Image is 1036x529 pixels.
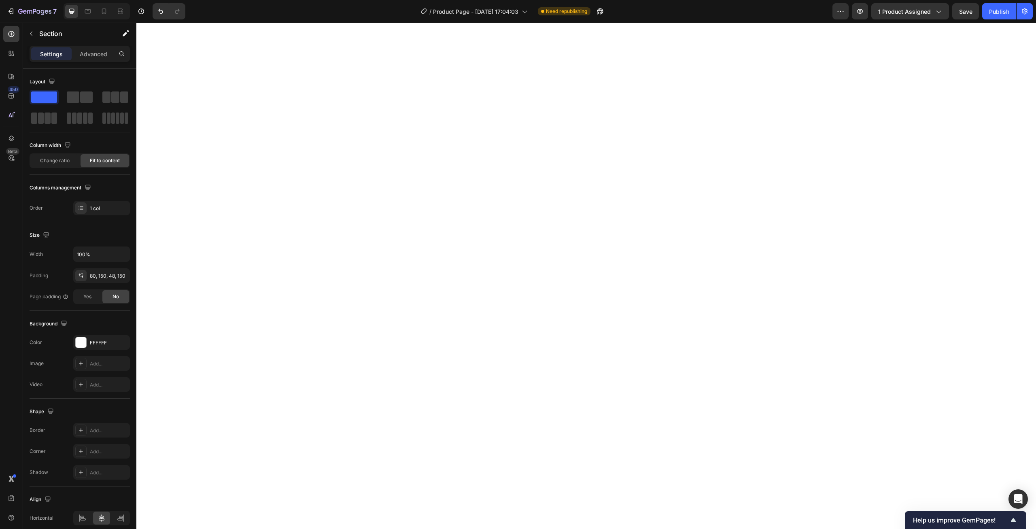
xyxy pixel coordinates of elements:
[30,140,72,151] div: Column width
[90,339,128,346] div: FFFFFF
[30,381,42,388] div: Video
[429,7,431,16] span: /
[959,8,972,15] span: Save
[90,448,128,455] div: Add...
[30,230,51,241] div: Size
[30,293,69,300] div: Page padding
[30,204,43,212] div: Order
[30,272,48,279] div: Padding
[90,469,128,476] div: Add...
[913,516,1008,524] span: Help us improve GemPages!
[30,183,93,193] div: Columns management
[1008,489,1028,509] div: Open Intercom Messenger
[80,50,107,58] p: Advanced
[90,381,128,389] div: Add...
[90,205,128,212] div: 1 col
[90,272,128,280] div: 80, 150, 48, 150
[30,360,44,367] div: Image
[30,339,42,346] div: Color
[53,6,57,16] p: 7
[989,7,1009,16] div: Publish
[30,251,43,258] div: Width
[546,8,587,15] span: Need republishing
[74,247,129,261] input: Auto
[30,427,45,434] div: Border
[878,7,931,16] span: 1 product assigned
[3,3,60,19] button: 7
[982,3,1016,19] button: Publish
[90,427,128,434] div: Add...
[113,293,119,300] span: No
[6,148,19,155] div: Beta
[30,469,48,476] div: Shadow
[136,23,1036,529] iframe: Design area
[40,157,70,164] span: Change ratio
[8,86,19,93] div: 450
[90,157,120,164] span: Fit to content
[153,3,185,19] div: Undo/Redo
[40,50,63,58] p: Settings
[913,515,1018,525] button: Show survey - Help us improve GemPages!
[871,3,949,19] button: 1 product assigned
[30,448,46,455] div: Corner
[83,293,91,300] span: Yes
[30,514,53,522] div: Horizontal
[30,76,57,87] div: Layout
[952,3,979,19] button: Save
[30,319,69,329] div: Background
[39,29,106,38] p: Section
[30,406,55,417] div: Shape
[30,494,53,505] div: Align
[433,7,518,16] span: Product Page - [DATE] 17:04:03
[90,360,128,368] div: Add...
